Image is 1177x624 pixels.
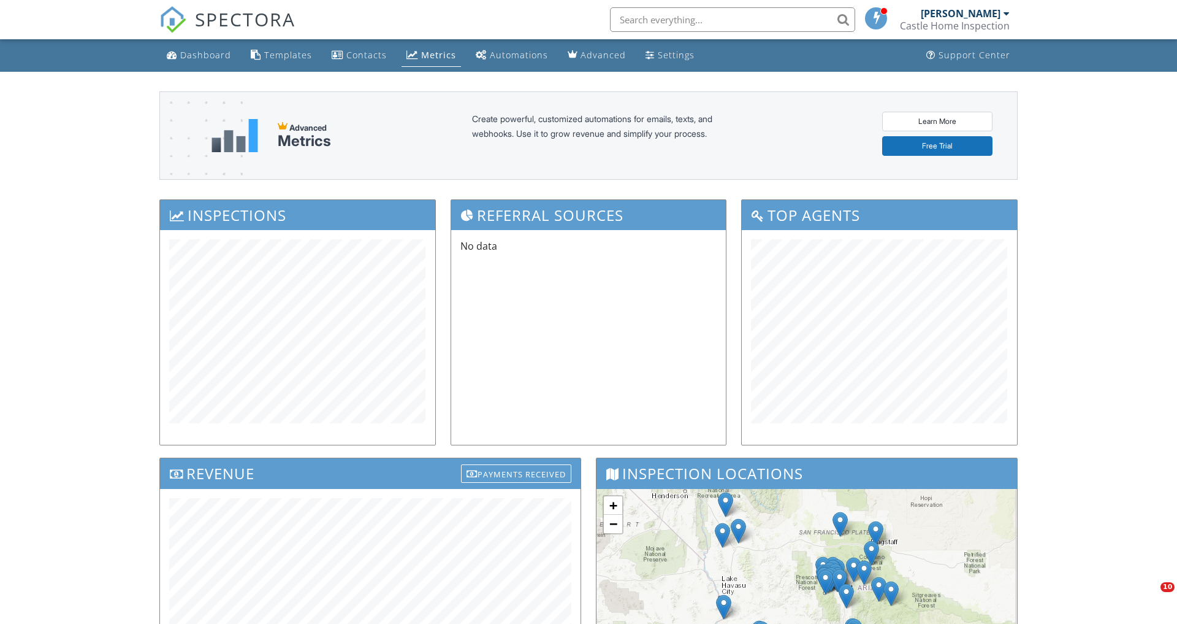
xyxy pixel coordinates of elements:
[641,44,699,67] a: Settings
[159,6,186,33] img: The Best Home Inspection Software - Spectora
[278,133,331,150] div: Metrics
[289,123,327,133] span: Advanced
[159,17,295,42] a: SPECTORA
[882,112,992,131] a: Learn More
[160,92,243,228] img: advanced-banner-bg-f6ff0eecfa0ee76150a1dea9fec4b49f333892f74bc19f1b897a312d7a1b2ff3.png
[490,49,548,61] div: Automations
[402,44,461,67] a: Metrics
[180,49,231,61] div: Dashboard
[900,20,1010,32] div: Castle Home Inspection
[581,49,626,61] div: Advanced
[346,49,387,61] div: Contacts
[604,515,622,533] a: Zoom out
[610,7,855,32] input: Search everything...
[451,200,726,230] h3: Referral Sources
[921,44,1015,67] a: Support Center
[472,112,742,160] div: Create powerful, customized automations for emails, texts, and webhooks. Use it to grow revenue a...
[939,49,1010,61] div: Support Center
[471,44,553,67] a: Automations (Basic)
[742,200,1017,230] h3: Top Agents
[596,458,1017,488] h3: Inspection Locations
[921,7,1000,20] div: [PERSON_NAME]
[461,461,571,482] a: Payments Received
[160,458,581,488] h3: Revenue
[604,496,622,515] a: Zoom in
[211,119,258,152] img: metrics-aadfce2e17a16c02574e7fc40e4d6b8174baaf19895a402c862ea781aae8ef5b.svg
[327,44,392,67] a: Contacts
[882,136,992,156] a: Free Trial
[162,44,236,67] a: Dashboard
[563,44,631,67] a: Advanced
[246,44,317,67] a: Templates
[195,6,295,32] span: SPECTORA
[160,200,435,230] h3: Inspections
[1160,582,1175,592] span: 10
[264,49,312,61] div: Templates
[1135,582,1165,612] iframe: Intercom live chat
[658,49,695,61] div: Settings
[460,239,717,423] div: No data
[421,49,456,61] div: Metrics
[461,464,571,483] div: Payments Received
